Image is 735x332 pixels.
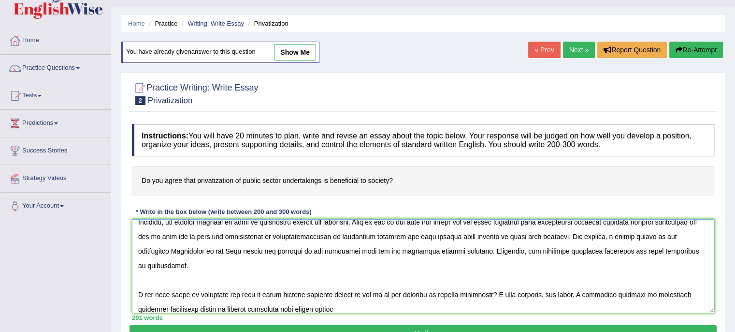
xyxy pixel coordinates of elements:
div: * Write in the box below (write between 200 and 300 words) [132,208,315,217]
b: Instructions: [142,132,188,140]
a: Your Account [0,193,111,217]
a: Strategy Videos [0,165,111,189]
button: Re-Attempt [669,42,723,58]
div: You have already given answer to this question [121,42,319,63]
h4: Do you agree that privatization of public sector undertakings is beneficial to society? [132,166,714,196]
a: Practice Questions [0,55,111,79]
a: Next » [563,42,595,58]
small: Privatization [148,96,193,105]
li: Practice [146,19,177,28]
a: Writing: Write Essay [187,20,244,27]
a: Home [0,27,111,51]
div: 291 words [132,313,714,322]
button: Report Question [597,42,667,58]
li: Privatization [246,19,288,28]
h4: You will have 20 minutes to plan, write and revise an essay about the topic below. Your response ... [132,124,714,156]
span: 2 [135,96,145,105]
a: « Prev [528,42,560,58]
a: Predictions [0,110,111,134]
a: Success Stories [0,137,111,162]
a: Tests [0,82,111,106]
h2: Practice Writing: Write Essay [132,81,258,105]
a: show me [274,44,316,60]
a: Home [128,20,145,27]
